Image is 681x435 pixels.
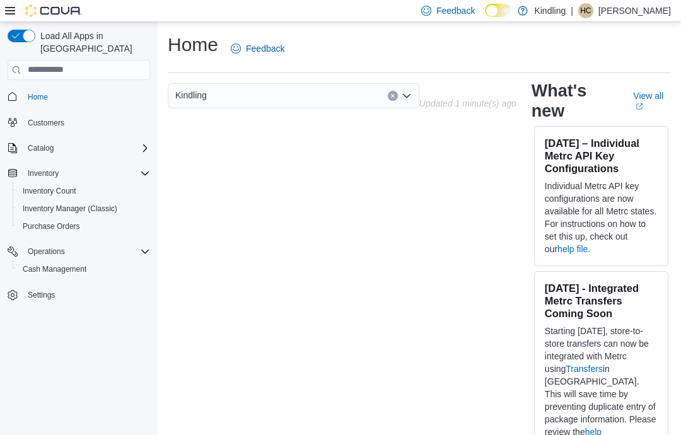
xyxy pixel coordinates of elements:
button: Purchase Orders [13,217,155,235]
button: Settings [3,286,155,304]
span: Purchase Orders [23,221,80,231]
span: Load All Apps in [GEOGRAPHIC_DATA] [35,30,150,55]
button: Inventory Manager (Classic) [13,200,155,217]
button: Customers [3,113,155,132]
span: Operations [23,244,150,259]
span: Inventory [23,166,150,181]
p: Individual Metrc API key configurations are now available for all Metrc states. For instructions ... [545,180,658,255]
a: Inventory Manager (Classic) [18,201,122,216]
button: Clear input [388,91,398,101]
button: Inventory Count [13,182,155,200]
span: Operations [28,246,65,257]
button: Cash Management [13,260,155,278]
p: Kindling [534,3,566,18]
a: Purchase Orders [18,219,85,234]
button: Catalog [3,139,155,157]
button: Operations [23,244,70,259]
h2: What's new [532,81,618,121]
a: Settings [23,287,60,303]
svg: External link [636,103,643,110]
span: Catalog [28,143,54,153]
button: Catalog [23,141,59,156]
span: Customers [23,115,150,130]
span: Kindling [175,88,207,103]
p: [PERSON_NAME] [598,3,671,18]
p: Updated 1 minute(s) ago [419,98,516,108]
img: Cova [25,4,82,17]
a: Home [23,90,53,105]
a: Feedback [226,36,289,61]
span: Inventory Count [18,183,150,199]
a: Inventory Count [18,183,81,199]
span: Cash Management [23,264,86,274]
a: Cash Management [18,262,91,277]
span: Inventory Manager (Classic) [23,204,117,214]
span: Inventory Count [23,186,76,196]
span: Home [23,89,150,105]
span: Settings [28,290,55,300]
span: HC [580,3,591,18]
span: Customers [28,118,64,128]
span: Catalog [23,141,150,156]
span: Inventory [28,168,59,178]
p: | [571,3,573,18]
h3: [DATE] – Individual Metrc API Key Configurations [545,137,658,175]
span: Purchase Orders [18,219,150,234]
div: Hunter Caldwell [578,3,593,18]
button: Home [3,88,155,106]
span: Home [28,92,48,102]
a: View allExternal link [633,91,671,111]
a: Transfers [566,364,603,374]
span: Cash Management [18,262,150,277]
span: Feedback [436,4,475,17]
span: Settings [23,287,150,303]
button: Open list of options [402,91,412,101]
h1: Home [168,32,218,57]
button: Operations [3,243,155,260]
input: Dark Mode [485,4,511,17]
button: Inventory [23,166,64,181]
nav: Complex example [8,83,150,337]
h3: [DATE] - Integrated Metrc Transfers Coming Soon [545,282,658,320]
span: Feedback [246,42,284,55]
a: help file [557,244,588,254]
button: Inventory [3,165,155,182]
span: Inventory Manager (Classic) [18,201,150,216]
a: Customers [23,115,69,130]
